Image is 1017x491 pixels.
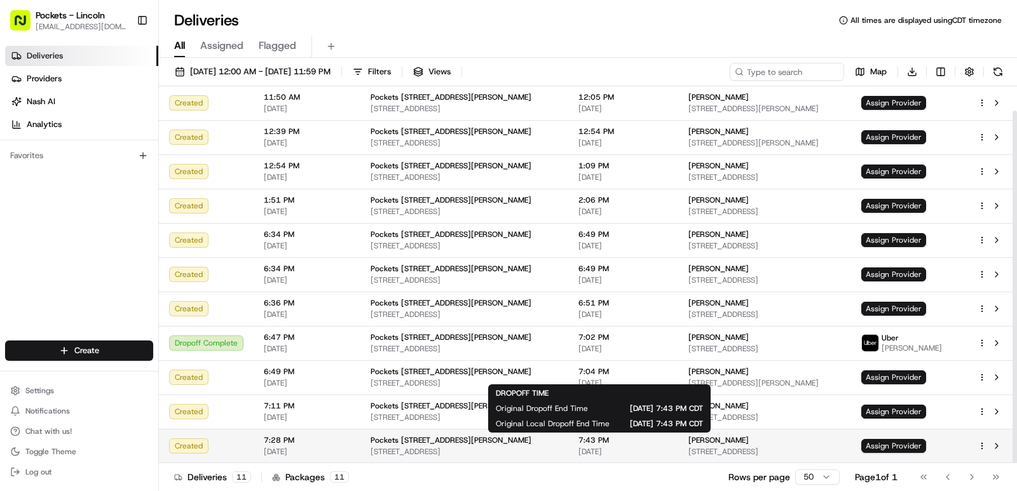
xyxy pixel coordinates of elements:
span: Assign Provider [861,199,926,213]
span: Uber [882,333,899,343]
span: [DATE] [264,172,350,182]
span: 7:04 PM [578,367,668,377]
span: [STREET_ADDRESS] [688,172,841,182]
button: [DATE] 12:00 AM - [DATE] 11:59 PM [169,63,336,81]
span: [PERSON_NAME] [688,332,749,342]
button: Refresh [989,63,1007,81]
span: 7:28 PM [264,435,350,445]
span: Log out [25,467,51,477]
span: DROPOFF TIME [496,388,549,398]
span: [PERSON_NAME] [688,229,749,239]
img: uber-new-logo.jpeg [862,335,878,351]
span: [DATE] [264,138,350,148]
span: Nash AI [27,96,55,107]
span: [STREET_ADDRESS] [371,241,558,251]
span: Toggle Theme [25,447,76,457]
span: [STREET_ADDRESS] [688,309,841,319]
div: 11 [330,471,349,483]
a: Providers [5,69,158,89]
span: 7:43 PM [578,435,668,445]
span: All [174,38,185,53]
span: [DATE] 12:00 AM - [DATE] 11:59 PM [190,66,331,77]
span: 12:54 PM [264,161,350,171]
span: API Documentation [120,250,204,262]
div: Deliveries [174,471,251,483]
span: 6:36 PM [264,298,350,308]
span: [STREET_ADDRESS] [688,344,841,354]
span: Chat with us! [25,426,72,436]
button: Log out [5,463,153,481]
span: All times are displayed using CDT timezone [850,15,1002,25]
span: Pockets [STREET_ADDRESS][PERSON_NAME] [371,195,531,205]
span: [STREET_ADDRESS] [688,275,841,285]
button: Start new chat [216,125,231,140]
div: Past conversations [13,165,85,175]
span: [PERSON_NAME] [688,264,749,274]
span: Pockets [STREET_ADDRESS][PERSON_NAME] [371,264,531,274]
span: • [107,197,112,207]
span: Assign Provider [861,130,926,144]
a: 📗Knowledge Base [8,245,102,267]
span: [STREET_ADDRESS] [371,344,558,354]
span: Pockets [STREET_ADDRESS][PERSON_NAME] [371,332,531,342]
span: Pockets [STREET_ADDRESS][PERSON_NAME] [371,161,531,171]
span: [STREET_ADDRESS][PERSON_NAME] [688,104,841,114]
span: [DATE] [578,206,668,217]
span: [DATE] [578,447,668,457]
input: Type to search [730,63,844,81]
h1: Deliveries [174,10,239,30]
span: Pockets [STREET_ADDRESS][PERSON_NAME] [371,126,531,137]
button: Notifications [5,402,153,420]
span: [STREET_ADDRESS] [371,172,558,182]
span: 6:34 PM [264,264,350,274]
span: [DATE] [578,172,668,182]
span: Assign Provider [861,302,926,316]
span: [PERSON_NAME] [688,367,749,377]
span: Pylon [126,281,154,290]
button: Settings [5,382,153,400]
span: [DATE] [578,275,668,285]
span: Providers [27,73,62,84]
span: 12:54 PM [578,126,668,137]
span: Pockets [STREET_ADDRESS][PERSON_NAME] [371,435,531,445]
span: [PERSON_NAME] [882,343,942,353]
span: Analytics [27,119,62,130]
span: [PERSON_NAME] [688,126,749,137]
span: [DATE] [264,447,350,457]
input: Clear [33,82,210,95]
span: [DATE] [264,309,350,319]
span: [DATE] 7:43 PM CDT [608,403,703,414]
span: [STREET_ADDRESS] [371,104,558,114]
span: [STREET_ADDRESS] [371,447,558,457]
span: Assign Provider [861,96,926,110]
button: Toggle Theme [5,443,153,461]
span: [EMAIL_ADDRESS][DOMAIN_NAME] [36,22,126,32]
span: [STREET_ADDRESS][PERSON_NAME] [688,138,841,148]
button: Filters [347,63,397,81]
span: Pockets [STREET_ADDRESS][PERSON_NAME] [371,92,531,102]
a: Nash AI [5,91,158,112]
button: Create [5,340,153,361]
span: [DATE] [114,197,140,207]
span: 12:05 PM [578,92,668,102]
span: Assign Provider [861,267,926,281]
span: 1:09 PM [578,161,668,171]
img: Nash [13,13,38,38]
img: 1736555255976-a54dd68f-1ca7-489b-9aae-adbdc363a1c4 [25,198,36,208]
p: Rows per page [728,471,790,483]
span: 1:51 PM [264,195,350,205]
span: 7:02 PM [578,332,668,342]
img: 1736555255976-a54dd68f-1ca7-489b-9aae-adbdc363a1c4 [13,121,36,144]
span: [STREET_ADDRESS] [371,275,558,285]
span: Notifications [25,406,70,416]
button: Pockets - Lincoln [36,9,105,22]
span: 2:06 PM [578,195,668,205]
div: Favorites [5,145,153,166]
span: Knowledge Base [25,250,97,262]
span: Assign Provider [861,165,926,178]
span: Pockets [STREET_ADDRESS][PERSON_NAME] [371,401,531,411]
span: [DATE] [264,378,350,388]
span: [DATE] [578,344,668,354]
span: Deliveries [27,50,63,62]
p: Welcome 👋 [13,51,231,71]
